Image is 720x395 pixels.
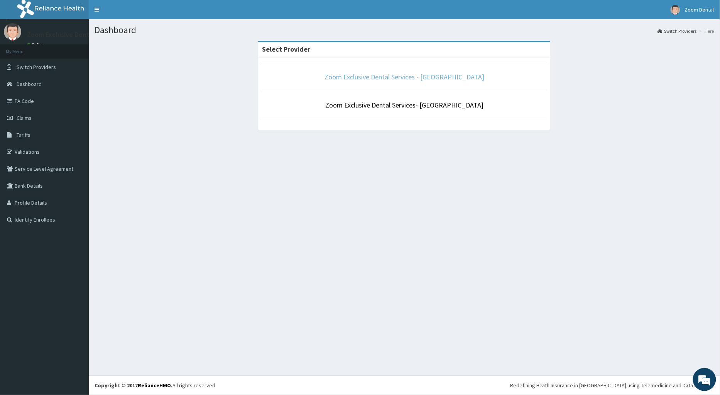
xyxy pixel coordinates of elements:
a: RelianceHMO [138,382,171,389]
span: Claims [17,114,32,121]
img: User Image [671,5,680,15]
span: We're online! [45,97,106,175]
span: Zoom Dental [685,6,714,13]
span: Tariffs [17,131,30,138]
div: Chat with us now [40,43,130,53]
a: Zoom Exclusive Dental Services- [GEOGRAPHIC_DATA] [325,101,483,109]
a: Switch Providers [658,28,697,34]
div: Redefining Heath Insurance in [GEOGRAPHIC_DATA] using Telemedicine and Data Science! [510,382,714,389]
p: Zoom Exclusive Dental Services Limited [27,31,146,38]
textarea: Type your message and hit 'Enter' [4,210,147,237]
a: Online [27,42,46,47]
strong: Copyright © 2017 . [95,382,172,389]
span: Switch Providers [17,64,56,71]
img: d_794563401_company_1708531726252_794563401 [14,39,31,58]
img: User Image [4,23,21,40]
footer: All rights reserved. [89,375,720,395]
li: Here [698,28,714,34]
span: Dashboard [17,81,42,87]
strong: Select Provider [262,45,310,54]
h1: Dashboard [95,25,714,35]
div: Minimize live chat window [127,4,145,22]
a: Zoom Exclusive Dental Services - [GEOGRAPHIC_DATA] [325,72,484,81]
